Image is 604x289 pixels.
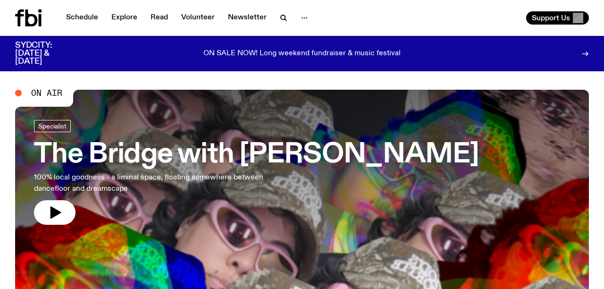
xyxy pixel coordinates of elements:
[34,172,276,195] p: 100% local goodness - a liminal space, floating somewhere between dancefloor and dreamscape
[532,14,570,22] span: Support Us
[106,11,143,25] a: Explore
[60,11,104,25] a: Schedule
[34,120,479,225] a: The Bridge with [PERSON_NAME]100% local goodness - a liminal space, floating somewhere between da...
[31,89,62,97] span: On Air
[15,42,75,66] h3: SYDCITY: [DATE] & [DATE]
[526,11,589,25] button: Support Us
[203,50,401,58] p: ON SALE NOW! Long weekend fundraiser & music festival
[176,11,220,25] a: Volunteer
[145,11,174,25] a: Read
[222,11,272,25] a: Newsletter
[38,122,67,129] span: Specialist
[34,120,71,132] a: Specialist
[34,142,479,168] h3: The Bridge with [PERSON_NAME]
